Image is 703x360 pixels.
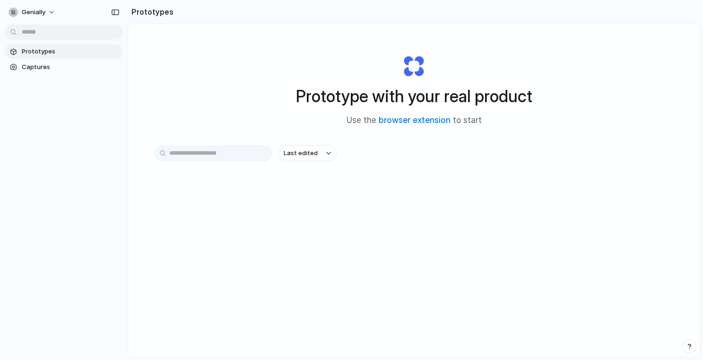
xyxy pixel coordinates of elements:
[5,60,123,74] a: Captures
[5,44,123,59] a: Prototypes
[128,6,174,18] h2: Prototypes
[278,145,337,161] button: Last edited
[22,47,119,56] span: Prototypes
[296,84,532,109] h1: Prototype with your real product
[5,5,60,20] button: Genially
[284,149,318,158] span: Last edited
[22,8,45,17] span: Genially
[347,114,482,127] span: Use the to start
[379,115,451,125] a: browser extension
[22,62,119,72] span: Captures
